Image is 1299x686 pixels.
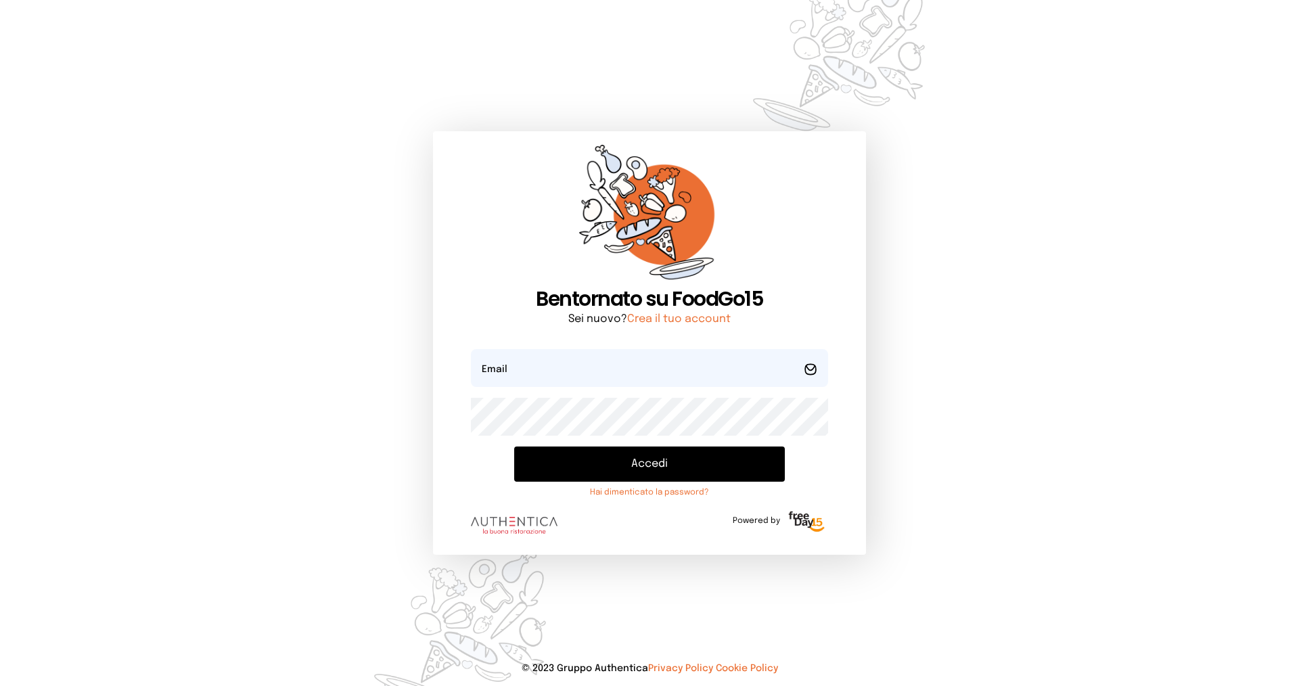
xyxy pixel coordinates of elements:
[785,509,828,536] img: logo-freeday.3e08031.png
[514,447,785,482] button: Accedi
[716,664,778,673] a: Cookie Policy
[471,311,828,327] p: Sei nuovo?
[514,487,785,498] a: Hai dimenticato la password?
[22,662,1277,675] p: © 2023 Gruppo Authentica
[627,313,731,325] a: Crea il tuo account
[579,145,720,288] img: sticker-orange.65babaf.png
[471,517,557,534] img: logo.8f33a47.png
[733,516,780,526] span: Powered by
[648,664,713,673] a: Privacy Policy
[471,287,828,311] h1: Bentornato su FoodGo15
